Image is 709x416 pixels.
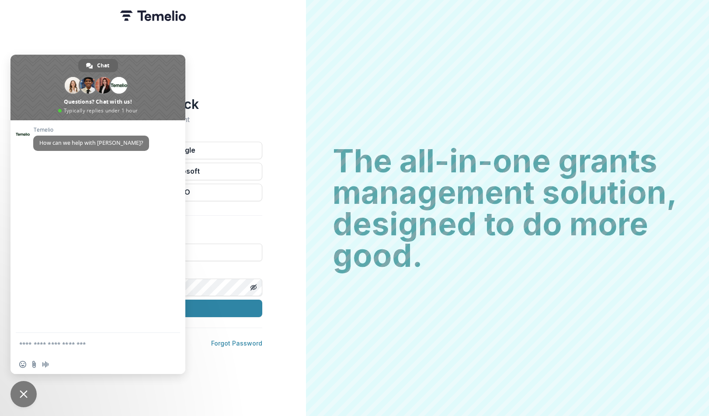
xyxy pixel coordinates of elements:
span: Chat [97,59,109,72]
span: Send a file [31,361,38,368]
img: Temelio [120,10,186,21]
span: Insert an emoji [19,361,26,368]
span: Audio message [42,361,49,368]
button: Toggle password visibility [247,280,261,294]
span: Temelio [33,127,149,133]
div: Chat [78,59,118,72]
div: Close chat [10,381,37,407]
span: How can we help with [PERSON_NAME]? [39,139,143,147]
a: Forgot Password [211,339,262,347]
textarea: Compose your message... [19,340,157,348]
